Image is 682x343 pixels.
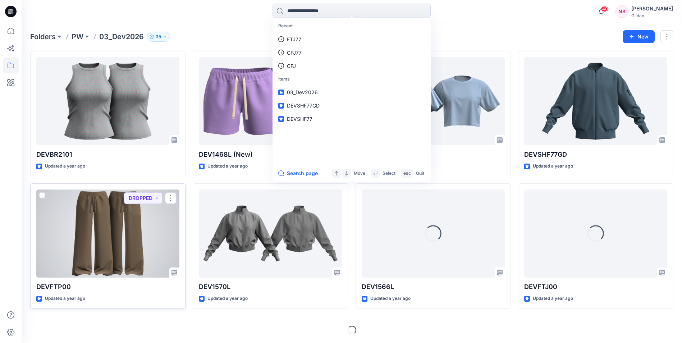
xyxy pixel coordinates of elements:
p: Select [383,170,395,177]
a: DEVSHF77 [274,112,429,125]
a: DEVFTP00 [36,189,179,278]
p: DEV1468L (New) [199,150,342,160]
a: DEVBR2101 [36,57,179,145]
p: Updated a year ago [533,295,573,302]
p: 03_Dev2026 [99,32,144,42]
a: Folders [30,32,56,42]
a: DEV1468L (New) [199,57,342,145]
a: DEVSHF77GD [274,99,429,112]
a: CFJ [274,59,429,73]
p: Updated a year ago [207,163,248,170]
p: CFJ [287,62,296,70]
div: NK [615,5,628,18]
p: Move [354,170,365,177]
p: DEV007GD [362,150,505,160]
div: [PERSON_NAME] [631,4,673,13]
p: FTJ77 [287,36,301,43]
button: 35 [147,32,170,42]
span: DEVSHF77 [287,116,312,122]
span: 40 [601,6,609,12]
p: esc [403,170,411,177]
p: Items [274,73,429,86]
p: Quit [416,170,424,177]
div: Gildan [631,13,673,18]
p: Updated a year ago [533,163,573,170]
p: DEVFTP00 [36,282,179,292]
p: Updated a year ago [45,295,85,302]
p: Updated a year ago [45,163,85,170]
a: 03_Dev2026 [274,86,429,99]
p: CFJ77 [287,49,302,56]
p: Updated a year ago [370,295,411,302]
p: DEVBR2101 [36,150,179,160]
a: DEV1570L [199,189,342,278]
p: DEV1566L [362,282,505,292]
a: CFJ77 [274,46,429,59]
p: DEVSHF77GD [524,150,667,160]
p: 35 [156,33,161,41]
button: New [623,30,655,43]
a: DEV007GD [362,57,505,145]
span: DEVSHF77GD [287,102,320,109]
a: PW [72,32,83,42]
p: Recent [274,19,429,33]
p: DEVFTJ00 [524,282,667,292]
p: DEV1570L [199,282,342,292]
span: 03_Dev2026 [287,89,318,95]
p: Updated a year ago [207,295,248,302]
a: FTJ77 [274,33,429,46]
button: Search page [278,169,318,178]
a: DEVSHF77GD [524,57,667,145]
